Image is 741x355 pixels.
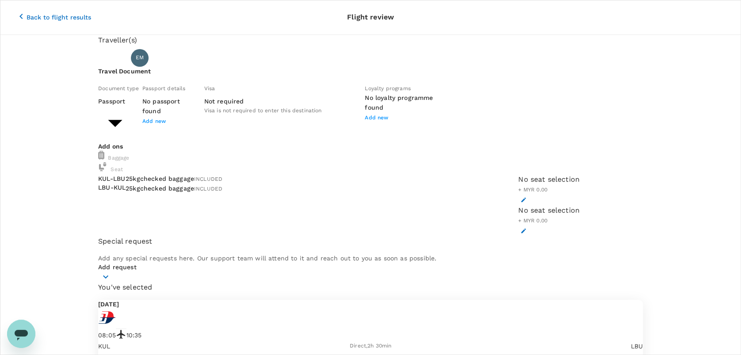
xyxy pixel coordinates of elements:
p: Flight review [347,12,394,23]
p: Not required [204,97,244,106]
h6: Travel Document [98,67,643,76]
p: Back to flight results [27,13,91,22]
img: baggage-icon [98,151,104,160]
span: 25kg checked baggage [126,175,194,182]
p: Traveller 1 : [98,53,127,62]
img: baggage-icon [98,162,107,171]
p: Add ons [98,142,643,151]
span: Visa [204,85,215,92]
p: Add request [98,263,643,271]
h6: No loyalty programme found [365,93,439,113]
h6: No passport found [142,97,191,116]
div: Seat [98,162,643,174]
img: MH [98,309,116,326]
p: You've selected [98,282,643,293]
p: LBU [631,342,643,351]
span: Add new [142,118,166,124]
span: EM [136,53,144,62]
p: 08:05 [98,331,116,340]
div: No seat selection [518,205,580,216]
p: 10:35 [126,331,142,340]
button: Back to flight results [4,4,103,31]
div: No seat selection [518,174,580,185]
p: LBU - KUL [98,183,126,192]
span: + MYR 0.00 [518,218,547,224]
p: Passport [98,97,132,106]
span: INCLUDED [194,186,222,192]
p: Special request [98,236,643,247]
p: Add any special requests here. Our support team will attend to it and reach out to you as soon as... [98,254,643,263]
p: [PERSON_NAME] MAT SAAT [152,53,250,63]
span: Passport details [142,85,185,92]
span: INCLUDED [194,176,222,182]
p: KUL - LBU [98,174,126,183]
span: Document type [98,85,139,92]
span: Add new [365,115,388,121]
iframe: Button to launch messaging window [7,320,35,348]
p: KUL [98,342,110,351]
span: Visa is not required to enter this destination [204,107,322,114]
span: 25kg checked baggage [126,185,194,192]
span: Loyalty programs [365,85,410,92]
div: Direct , 2h 30min [350,342,391,351]
span: + MYR 0.00 [518,187,547,193]
p: [DATE] [98,300,119,309]
div: Baggage [98,151,643,163]
p: Traveller(s) [98,35,643,46]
